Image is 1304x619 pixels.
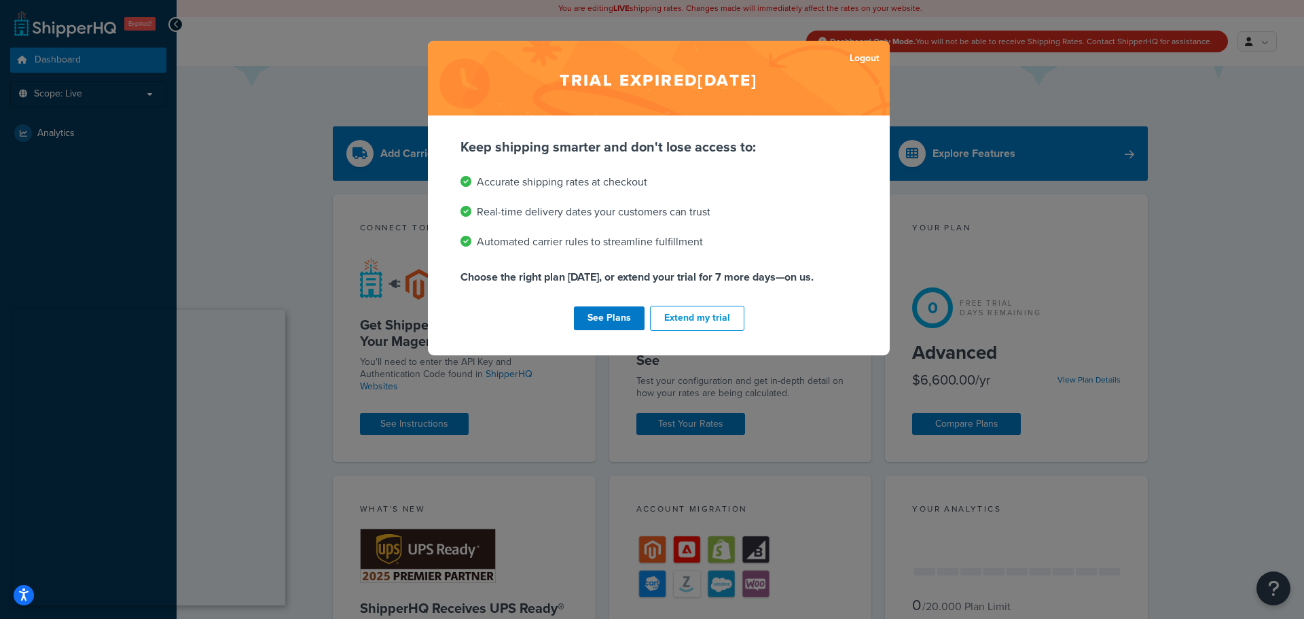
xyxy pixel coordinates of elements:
h2: Trial expired [DATE] [428,41,890,116]
li: Real-time delivery dates your customers can trust [460,202,857,222]
p: Keep shipping smarter and don't lose access to: [460,137,857,156]
li: Accurate shipping rates at checkout [460,173,857,192]
p: Choose the right plan [DATE], or extend your trial for 7 more days—on us. [460,268,857,287]
button: Extend my trial [650,306,744,331]
a: Logout [850,49,880,68]
a: See Plans [574,306,645,330]
li: Automated carrier rules to streamline fulfillment [460,232,857,251]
